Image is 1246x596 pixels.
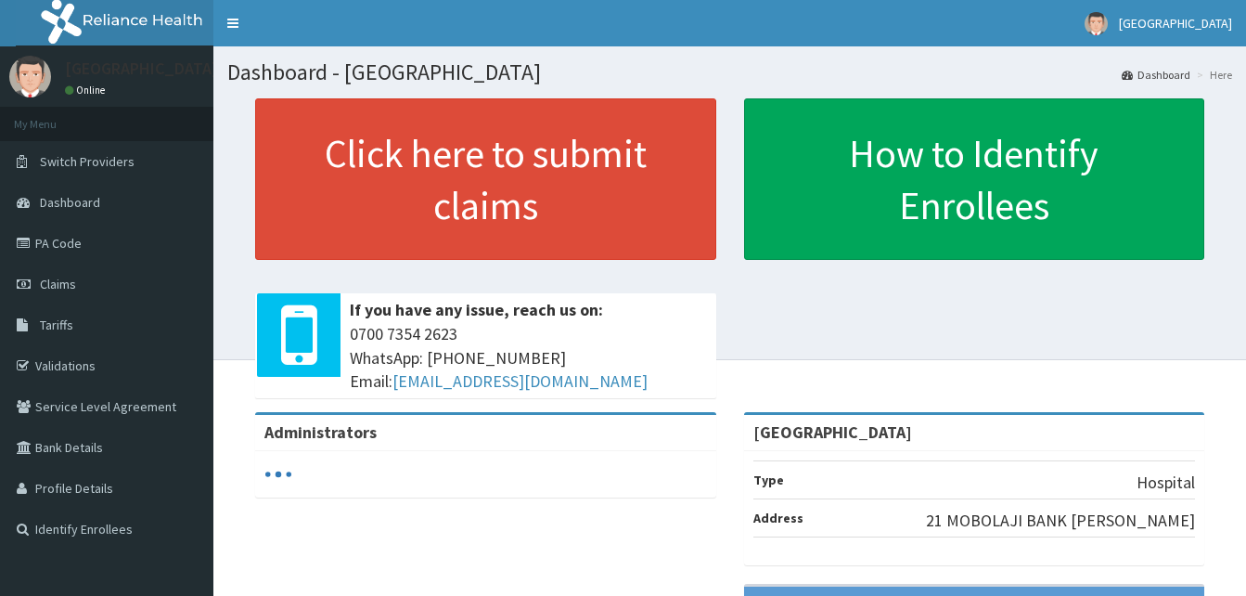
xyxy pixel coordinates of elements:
[264,460,292,488] svg: audio-loading
[1085,12,1108,35] img: User Image
[40,153,135,170] span: Switch Providers
[264,421,377,443] b: Administrators
[350,322,707,394] span: 0700 7354 2623 WhatsApp: [PHONE_NUMBER] Email:
[227,60,1232,84] h1: Dashboard - [GEOGRAPHIC_DATA]
[753,472,784,488] b: Type
[1119,15,1232,32] span: [GEOGRAPHIC_DATA]
[40,317,73,333] span: Tariffs
[65,84,109,97] a: Online
[744,98,1205,260] a: How to Identify Enrollees
[40,194,100,211] span: Dashboard
[392,370,648,392] a: [EMAIL_ADDRESS][DOMAIN_NAME]
[753,510,803,526] b: Address
[753,421,912,443] strong: [GEOGRAPHIC_DATA]
[350,299,603,320] b: If you have any issue, reach us on:
[9,56,51,97] img: User Image
[65,60,218,77] p: [GEOGRAPHIC_DATA]
[926,509,1195,533] p: 21 MOBOLAJI BANK [PERSON_NAME]
[1122,67,1190,83] a: Dashboard
[255,98,716,260] a: Click here to submit claims
[1192,67,1232,83] li: Here
[40,276,76,292] span: Claims
[1137,471,1195,495] p: Hospital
